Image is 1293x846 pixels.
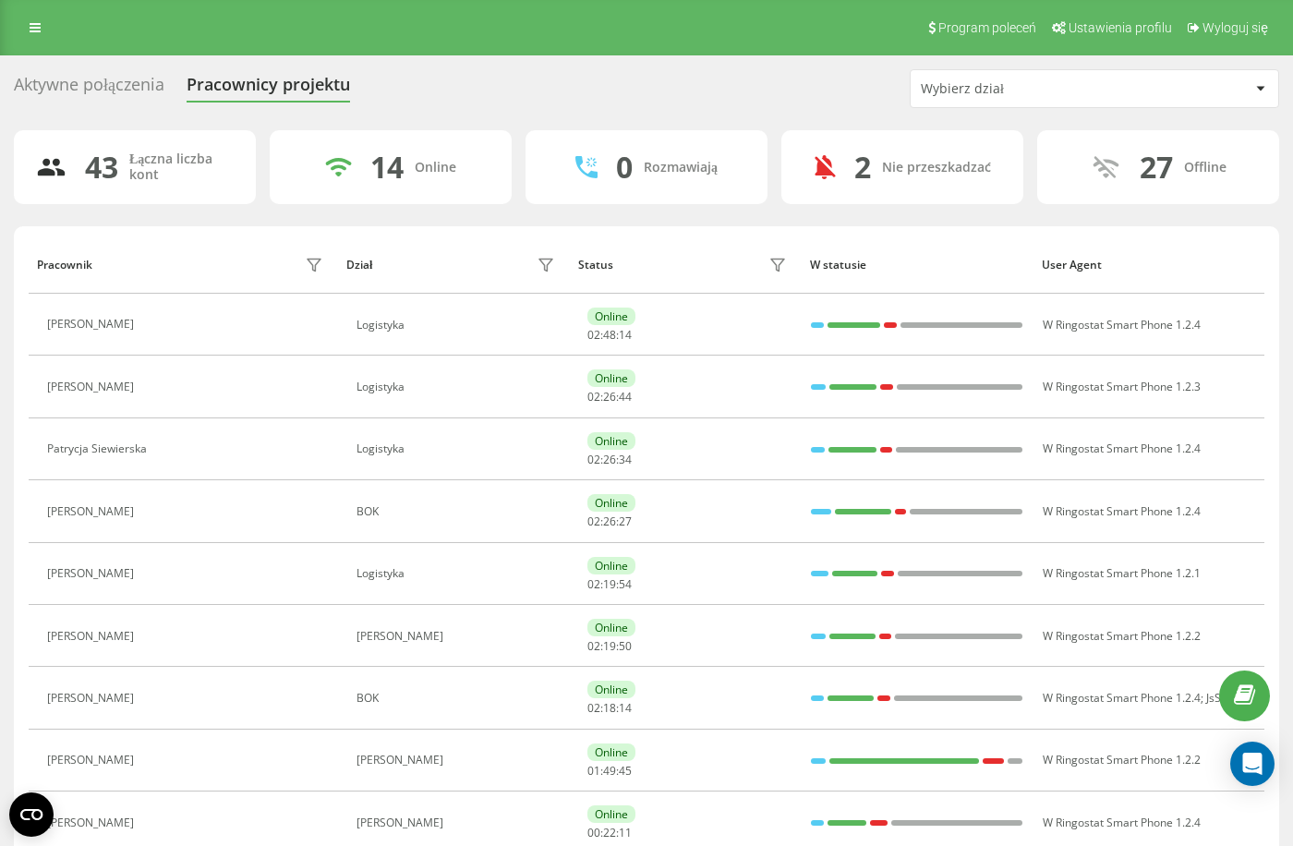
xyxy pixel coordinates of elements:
[603,825,616,840] span: 22
[587,494,635,512] div: Online
[587,638,600,654] span: 02
[47,567,139,580] div: [PERSON_NAME]
[370,150,404,185] div: 14
[1043,815,1201,830] span: W Ringostat Smart Phone 1.2.4
[187,75,350,103] div: Pracownicy projektu
[47,816,139,829] div: [PERSON_NAME]
[619,825,632,840] span: 11
[47,381,139,393] div: [PERSON_NAME]
[587,515,632,528] div: : :
[356,442,560,455] div: Logistyka
[619,638,632,654] span: 50
[47,754,139,767] div: [PERSON_NAME]
[1202,20,1268,35] span: Wyloguj się
[14,75,164,103] div: Aktywne połączenia
[37,259,92,272] div: Pracownik
[619,700,632,716] span: 14
[603,576,616,592] span: 19
[1043,690,1201,706] span: W Ringostat Smart Phone 1.2.4
[356,381,560,393] div: Logistyka
[356,754,560,767] div: [PERSON_NAME]
[47,318,139,331] div: [PERSON_NAME]
[346,259,372,272] div: Dział
[587,308,635,325] div: Online
[356,505,560,518] div: BOK
[47,630,139,643] div: [PERSON_NAME]
[603,514,616,529] span: 26
[619,763,632,779] span: 45
[356,816,560,829] div: [PERSON_NAME]
[587,619,635,636] div: Online
[587,825,600,840] span: 00
[587,514,600,529] span: 02
[47,692,139,705] div: [PERSON_NAME]
[356,319,560,332] div: Logistyka
[1042,259,1256,272] div: User Agent
[356,692,560,705] div: BOK
[616,150,633,185] div: 0
[587,765,632,778] div: : :
[938,20,1036,35] span: Program poleceń
[619,327,632,343] span: 14
[587,391,632,404] div: : :
[415,160,456,175] div: Online
[619,514,632,529] span: 27
[47,442,151,455] div: Patrycja Siewierska
[1043,379,1201,394] span: W Ringostat Smart Phone 1.2.3
[578,259,613,272] div: Status
[587,432,635,450] div: Online
[644,160,718,175] div: Rozmawiają
[1043,752,1201,767] span: W Ringostat Smart Phone 1.2.2
[587,329,632,342] div: : :
[587,702,632,715] div: : :
[1230,742,1275,786] div: Open Intercom Messenger
[603,389,616,405] span: 26
[1043,565,1201,581] span: W Ringostat Smart Phone 1.2.1
[587,327,600,343] span: 02
[587,453,632,466] div: : :
[1043,628,1201,644] span: W Ringostat Smart Phone 1.2.2
[587,576,600,592] span: 02
[619,452,632,467] span: 34
[587,452,600,467] span: 02
[921,81,1142,97] div: Wybierz dział
[603,638,616,654] span: 19
[587,681,635,698] div: Online
[619,389,632,405] span: 44
[587,805,635,823] div: Online
[9,792,54,837] button: Open CMP widget
[129,151,234,183] div: Łączna liczba kont
[1184,160,1227,175] div: Offline
[1043,317,1201,332] span: W Ringostat Smart Phone 1.2.4
[854,150,871,185] div: 2
[882,160,991,175] div: Nie przeszkadzać
[603,700,616,716] span: 18
[1043,503,1201,519] span: W Ringostat Smart Phone 1.2.4
[1069,20,1172,35] span: Ustawienia profilu
[603,327,616,343] span: 48
[47,505,139,518] div: [PERSON_NAME]
[587,743,635,761] div: Online
[603,452,616,467] span: 26
[587,700,600,716] span: 02
[587,369,635,387] div: Online
[587,578,632,591] div: : :
[810,259,1024,272] div: W statusie
[1206,690,1230,706] span: JsSIP
[587,557,635,574] div: Online
[1043,441,1201,456] span: W Ringostat Smart Phone 1.2.4
[1140,150,1173,185] div: 27
[603,763,616,779] span: 49
[85,150,118,185] div: 43
[356,630,560,643] div: [PERSON_NAME]
[587,640,632,653] div: : :
[587,827,632,840] div: : :
[587,763,600,779] span: 01
[356,567,560,580] div: Logistyka
[587,389,600,405] span: 02
[619,576,632,592] span: 54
